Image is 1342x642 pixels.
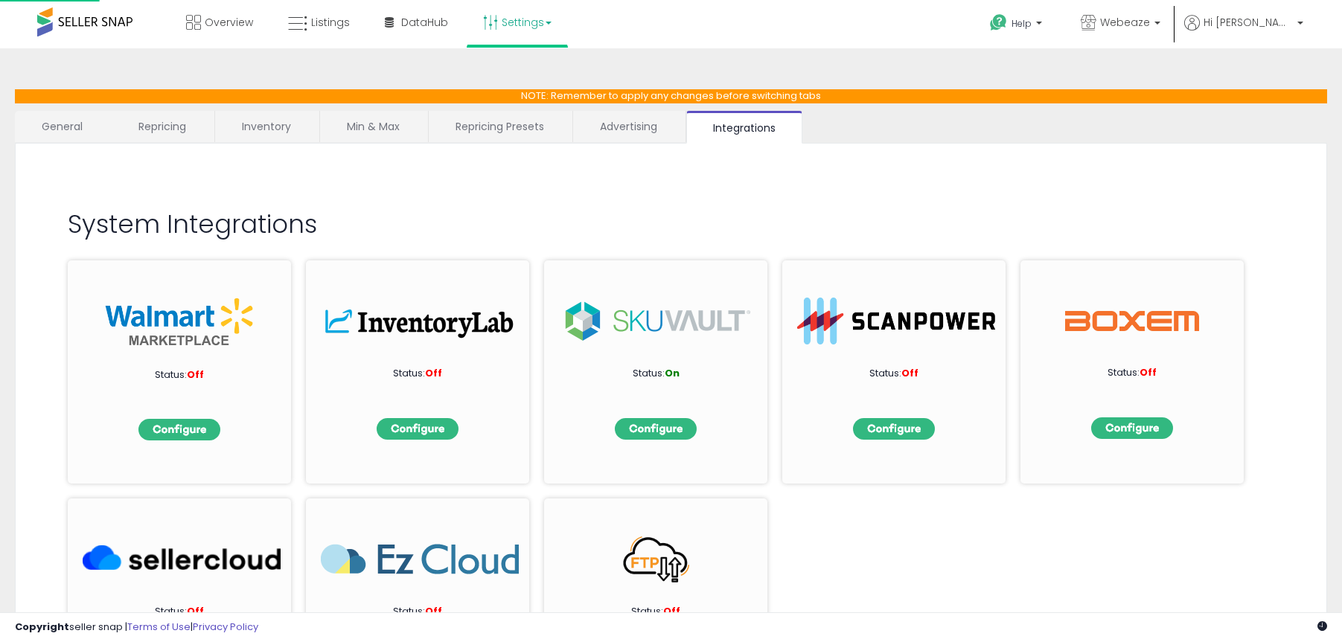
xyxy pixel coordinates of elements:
[686,111,802,144] a: Integrations
[401,15,448,30] span: DataHub
[377,418,458,440] img: configbtn.png
[15,89,1327,103] p: NOTE: Remember to apply any changes before switching tabs
[797,298,995,344] img: ScanPower-logo.png
[105,605,254,619] p: Status:
[853,418,935,440] img: configbtn.png
[215,111,318,142] a: Inventory
[581,367,730,381] p: Status:
[1140,365,1157,379] span: Off
[83,536,281,582] img: SellerCloud_266x63.png
[663,604,680,618] span: Off
[321,298,519,344] img: inv.png
[193,620,258,634] a: Privacy Policy
[343,605,492,619] p: Status:
[978,2,1057,48] a: Help
[15,111,110,142] a: General
[1204,15,1293,30] span: Hi [PERSON_NAME]
[1091,417,1173,439] img: configbtn.png
[343,367,492,381] p: Status:
[105,298,254,346] img: walmart_int.png
[187,604,204,618] span: Off
[559,536,757,582] img: FTP_266x63.png
[15,620,69,634] strong: Copyright
[1065,298,1199,344] img: Boxem Logo
[105,368,254,382] p: Status:
[68,211,1274,238] h2: System Integrations
[1100,15,1150,30] span: Webeaze
[425,366,442,380] span: Off
[429,111,571,142] a: Repricing Presets
[127,620,191,634] a: Terms of Use
[1058,366,1207,380] p: Status:
[1184,15,1303,48] a: Hi [PERSON_NAME]
[205,15,253,30] span: Overview
[1012,17,1032,30] span: Help
[559,298,757,344] img: sku.png
[187,367,204,382] span: Off
[901,366,918,380] span: Off
[989,13,1008,32] i: Get Help
[819,367,968,381] p: Status:
[615,418,697,440] img: configbtn.png
[573,111,684,142] a: Advertising
[665,366,680,380] span: On
[112,111,213,142] a: Repricing
[138,419,220,440] img: configbtn.png
[321,536,519,582] img: EzCloud_266x63.png
[15,620,258,635] div: seller snap | |
[425,604,442,618] span: Off
[311,15,350,30] span: Listings
[320,111,426,142] a: Min & Max
[581,605,730,619] p: Status:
